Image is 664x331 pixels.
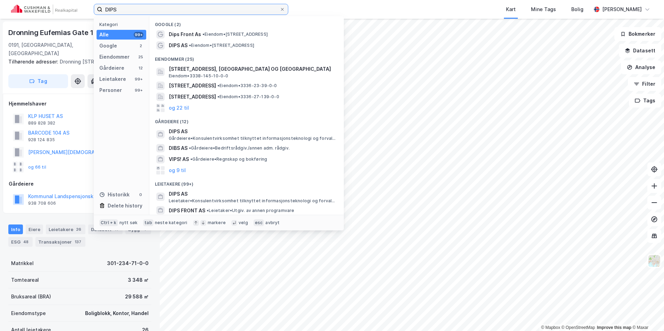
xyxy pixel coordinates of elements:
[628,77,661,91] button: Filter
[8,27,99,38] div: Dronning Eufemias Gate 10
[35,237,85,247] div: Transaksjoner
[149,16,344,29] div: Google (2)
[134,32,143,37] div: 99+
[138,192,143,197] div: 0
[149,51,344,63] div: Eiendommer (25)
[138,65,143,71] div: 12
[9,180,151,188] div: Gårdeiere
[143,219,153,226] div: tab
[11,259,34,268] div: Matrikkel
[621,60,661,74] button: Analyse
[99,22,146,27] div: Kategori
[46,224,85,234] div: Leietakere
[169,198,337,204] span: Leietaker • Konsulentvirksomhet tilknyttet informasjonsteknologi og forvaltning og drift av IT-sy...
[506,5,516,14] div: Kart
[169,144,188,152] span: DIBS AS
[189,43,191,48] span: •
[648,254,661,268] img: Z
[11,276,39,284] div: Tomteareal
[169,206,205,215] span: DIPS FRONT AS
[619,44,661,58] button: Datasett
[28,120,55,126] div: 889 828 382
[190,156,192,162] span: •
[99,190,130,199] div: Historikk
[22,238,30,245] div: 48
[217,94,219,99] span: •
[11,309,46,317] div: Eiendomstype
[541,325,560,330] a: Mapbox
[155,220,188,226] div: neste kategori
[99,31,109,39] div: Alle
[207,208,209,213] span: •
[134,87,143,93] div: 99+
[169,93,216,101] span: [STREET_ADDRESS]
[149,176,344,188] div: Leietakere (99+)
[99,64,124,72] div: Gårdeiere
[629,298,664,331] iframe: Chat Widget
[217,94,279,100] span: Eiendom • 3336-27-139-0-0
[531,5,556,14] div: Mine Tags
[189,43,254,48] span: Eiendom • [STREET_ADDRESS]
[75,226,83,233] div: 26
[169,73,229,79] span: Eiendom • 3338-145-10-0-0
[217,83,219,88] span: •
[254,219,264,226] div: esc
[134,76,143,82] div: 99+
[597,325,631,330] a: Improve this map
[119,220,138,226] div: nytt søk
[108,202,142,210] div: Delete history
[8,59,60,65] span: Tilhørende adresser:
[571,5,583,14] div: Bolig
[26,224,43,234] div: Eiere
[629,94,661,108] button: Tags
[169,155,189,163] span: VIPS! AS
[125,292,149,301] div: 29 588 ㎡
[217,83,277,88] span: Eiendom • 3336-23-39-0-0
[8,237,33,247] div: ESG
[8,58,146,66] div: Dronning [STREET_ADDRESS]
[99,219,118,226] div: Ctrl + k
[265,220,280,226] div: avbryt
[629,298,664,331] div: Kontrollprogram for chat
[99,86,122,94] div: Personer
[602,5,642,14] div: [PERSON_NAME]
[169,104,189,112] button: og 22 til
[562,325,595,330] a: OpenStreetMap
[88,224,123,234] div: Datasett
[99,42,117,50] div: Google
[190,156,267,162] span: Gårdeiere • Regnskap og bokføring
[169,30,201,39] span: Dips Front As
[614,27,661,41] button: Bokmerker
[169,65,335,73] span: [STREET_ADDRESS], [GEOGRAPHIC_DATA] OG [GEOGRAPHIC_DATA]
[28,137,55,143] div: 928 124 835
[138,54,143,60] div: 25
[8,41,97,58] div: 0191, [GEOGRAPHIC_DATA], [GEOGRAPHIC_DATA]
[85,309,149,317] div: Boligblokk, Kontor, Handel
[102,4,280,15] input: Søk på adresse, matrikkel, gårdeiere, leietakere eller personer
[169,166,186,175] button: og 9 til
[189,145,191,151] span: •
[73,238,83,245] div: 137
[189,145,290,151] span: Gårdeiere • Bedriftsrådgiv./annen adm. rådgiv.
[128,276,149,284] div: 3 348 ㎡
[8,224,23,234] div: Info
[169,136,337,141] span: Gårdeiere • Konsulentvirksomhet tilknyttet informasjonsteknologi og forvaltning og drift av IT-sy...
[169,127,335,136] span: DIPS AS
[169,190,335,198] span: DIPS AS
[239,220,248,226] div: velg
[202,32,268,37] span: Eiendom • [STREET_ADDRESS]
[202,32,205,37] span: •
[208,220,226,226] div: markere
[11,5,77,14] img: cushman-wakefield-realkapital-logo.202ea83816669bd177139c58696a8fa1.svg
[149,113,344,126] div: Gårdeiere (12)
[99,75,126,83] div: Leietakere
[99,53,130,61] div: Eiendommer
[11,292,51,301] div: Bruksareal (BRA)
[138,43,143,49] div: 2
[9,100,151,108] div: Hjemmelshaver
[169,82,216,90] span: [STREET_ADDRESS]
[207,208,294,213] span: Leietaker • Utgiv. av annen programvare
[107,259,149,268] div: 301-234-71-0-0
[8,74,68,88] button: Tag
[28,201,56,206] div: 938 708 606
